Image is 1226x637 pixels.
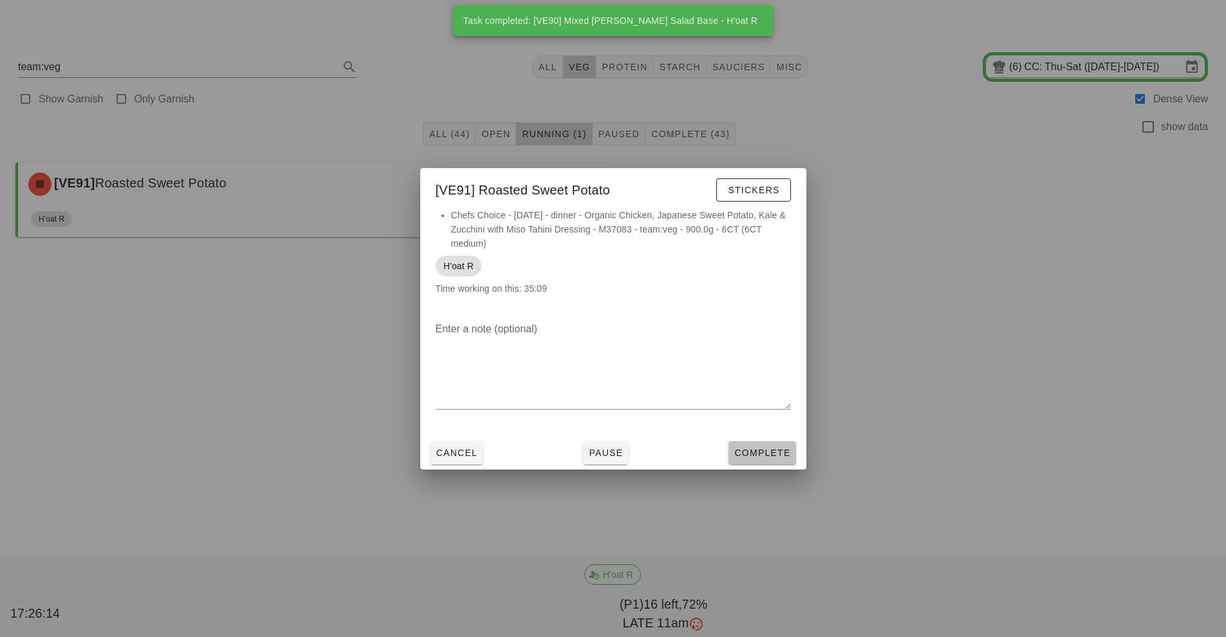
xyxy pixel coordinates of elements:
li: Chefs Choice - [DATE] - dinner - Organic Chicken, Japanese Sweet Potato, Kale & Zucchini with Mis... [451,208,791,251]
span: Cancel [436,448,478,458]
div: [VE91] Roasted Sweet Potato [420,168,806,208]
button: Complete [729,441,795,464]
span: H'oat R [443,256,474,276]
button: Stickers [716,178,790,202]
span: Pause [588,448,623,458]
button: Cancel [431,441,483,464]
span: Complete [734,448,790,458]
button: Pause [583,441,628,464]
div: Time working on this: 35:09 [420,208,806,309]
span: Stickers [727,185,779,195]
